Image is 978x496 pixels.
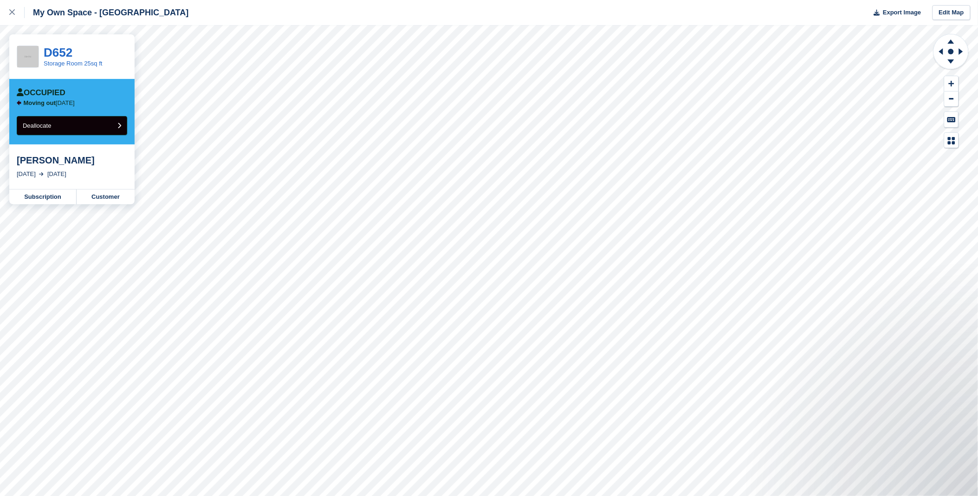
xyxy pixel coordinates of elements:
[77,189,135,204] a: Customer
[17,100,21,105] img: arrow-left-icn-90495f2de72eb5bd0bd1c3c35deca35cc13f817d75bef06ecd7c0b315636ce7e.svg
[17,46,39,67] img: 256x256-placeholder-a091544baa16b46aadf0b611073c37e8ed6a367829ab441c3b0103e7cf8a5b1b.png
[24,99,56,106] span: Moving out
[945,112,959,127] button: Keyboard Shortcuts
[17,116,127,135] button: Deallocate
[883,8,921,17] span: Export Image
[39,172,44,176] img: arrow-right-light-icn-cde0832a797a2874e46488d9cf13f60e5c3a73dbe684e267c42b8395dfbc2abf.svg
[945,76,959,91] button: Zoom In
[17,170,36,179] div: [DATE]
[47,170,66,179] div: [DATE]
[25,7,188,18] div: My Own Space - [GEOGRAPHIC_DATA]
[9,189,77,204] a: Subscription
[933,5,971,20] a: Edit Map
[945,91,959,107] button: Zoom Out
[44,60,102,67] a: Storage Room 25sq ft
[44,46,72,59] a: D652
[868,5,921,20] button: Export Image
[945,133,959,148] button: Map Legend
[17,88,65,98] div: Occupied
[23,122,51,129] span: Deallocate
[24,99,75,107] p: [DATE]
[17,155,127,166] div: [PERSON_NAME]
